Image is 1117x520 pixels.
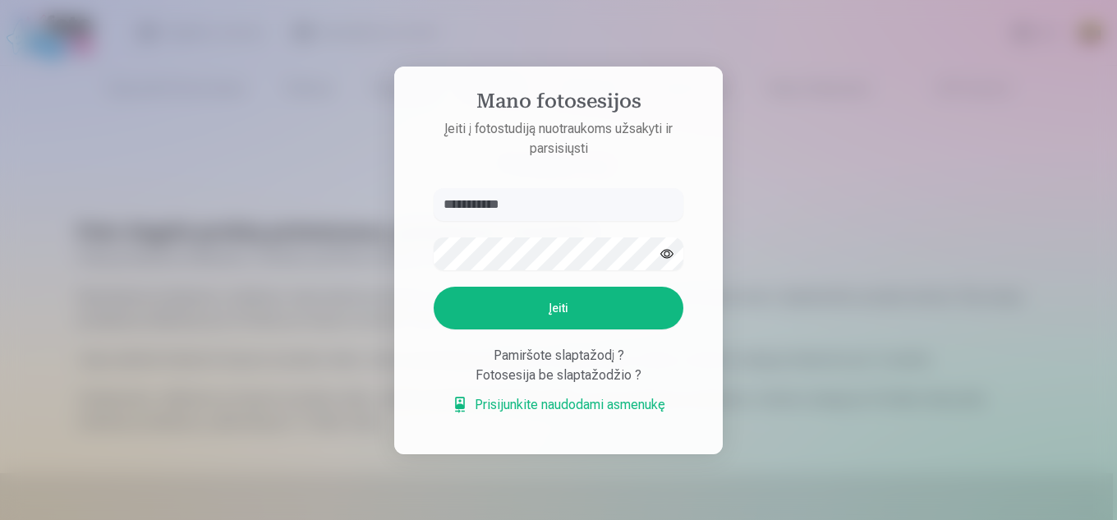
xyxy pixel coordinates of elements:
h4: Mano fotosesijos [417,90,700,119]
button: Įeiti [434,287,683,329]
p: Įeiti į fotostudiją nuotraukoms užsakyti ir parsisiųsti [417,119,700,159]
a: Prisijunkite naudodami asmenukę [452,395,665,415]
div: Pamiršote slaptažodį ? [434,346,683,366]
div: Fotosesija be slaptažodžio ? [434,366,683,385]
